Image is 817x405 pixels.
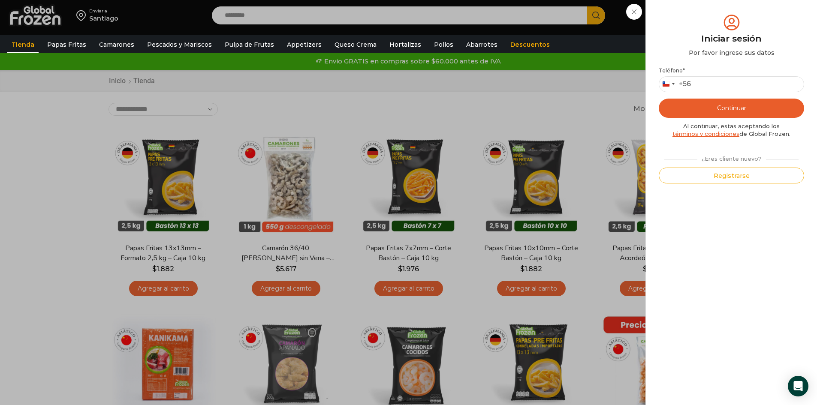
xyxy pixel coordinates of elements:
[722,13,742,32] img: tabler-icon-user-circle.svg
[220,36,278,53] a: Pulpa de Frutas
[330,36,381,53] a: Queso Crema
[659,122,804,138] div: Al continuar, estas aceptando los de Global Frozen.
[659,99,804,118] button: Continuar
[679,80,691,89] div: +56
[506,36,554,53] a: Descuentos
[43,36,90,53] a: Papas Fritas
[7,36,39,53] a: Tienda
[659,67,804,74] label: Teléfono
[462,36,502,53] a: Abarrotes
[660,152,802,163] div: ¿Eres cliente nuevo?
[430,36,458,53] a: Pollos
[672,130,739,137] a: términos y condiciones
[659,32,804,45] div: Iniciar sesión
[788,376,808,396] div: Open Intercom Messenger
[385,36,425,53] a: Hortalizas
[95,36,139,53] a: Camarones
[143,36,216,53] a: Pescados y Mariscos
[659,168,804,183] button: Registrarse
[283,36,326,53] a: Appetizers
[659,77,691,92] button: Selected country
[659,48,804,57] div: Por favor ingrese sus datos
